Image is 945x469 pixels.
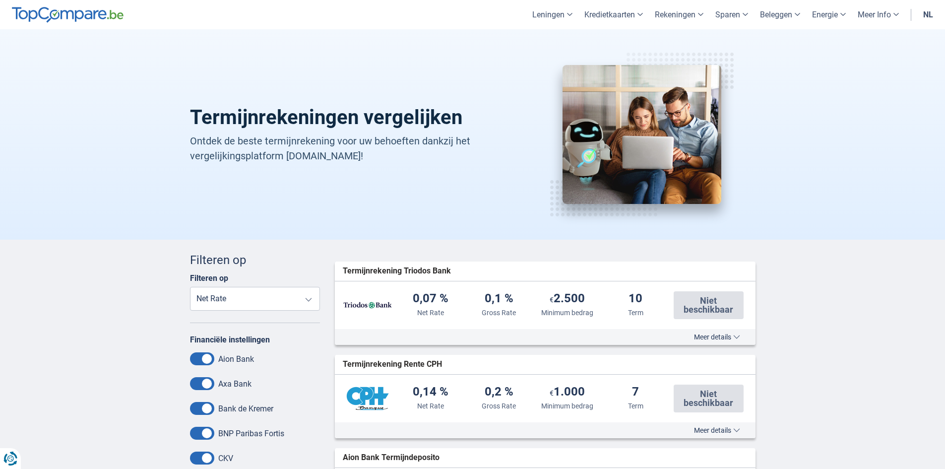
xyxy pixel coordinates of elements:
span: Niet beschikbaar [680,390,737,407]
span: Meer details [694,334,740,340]
label: Filteren op [190,273,228,283]
img: Triodos [343,293,392,318]
div: 1.000 [550,386,585,399]
div: 0,07 % [413,292,448,306]
span: Aion Bank Termijndeposito [343,452,440,464]
div: Net Rate [417,308,444,318]
div: Net Rate [417,401,444,411]
span: € [550,296,554,304]
div: 2.500 [550,292,585,306]
img: Termijnrekeningen [563,65,721,204]
button: Niet beschikbaar [674,291,743,319]
div: Filteren op [190,252,320,268]
div: Minimum bedrag [541,401,593,411]
div: Term [628,308,643,318]
h1: Termijnrekeningen vergelijken [190,106,514,130]
div: Minimum bedrag [541,308,593,318]
label: Aion Bank [218,354,254,364]
div: Gross Rate [482,401,516,411]
span: Termijnrekening Rente CPH [343,359,442,370]
div: 0,2 % [485,386,513,399]
span: Niet beschikbaar [680,296,737,314]
img: CPH Bank [343,386,392,411]
div: 0,14 % [413,386,448,399]
span: Termijnrekening Triodos Bank [343,266,451,277]
span: Meer details [694,427,740,434]
label: Financiële instellingen [190,335,270,344]
p: Ontdek de beste termijnrekening voor uw behoeften dankzij het vergelijkingsplatform [DOMAIN_NAME]! [190,134,514,163]
div: Gross Rate [482,308,516,318]
img: TopCompare [12,7,124,23]
div: 10 [629,292,642,306]
div: 0,1 % [485,292,513,306]
label: Bank de Kremer [218,404,273,413]
div: 7 [632,386,639,399]
label: Axa Bank [218,379,252,389]
span: € [550,389,554,397]
button: Niet beschikbaar [674,385,743,412]
button: Meer details [687,426,748,434]
label: BNP Paribas Fortis [218,429,284,438]
label: CKV [218,454,233,463]
div: Term [628,401,643,411]
button: Meer details [687,333,748,341]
